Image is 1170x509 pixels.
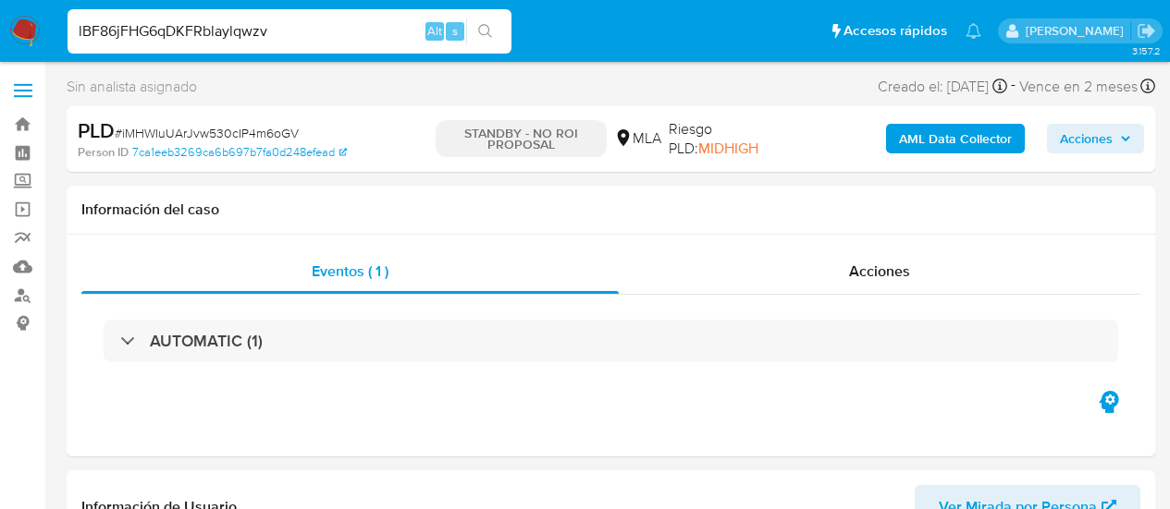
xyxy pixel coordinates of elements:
[81,200,1140,219] h1: Información del caso
[899,124,1012,153] b: AML Data Collector
[104,320,1118,362] div: AUTOMATIC (1)
[312,261,388,282] span: Eventos ( 1 )
[1060,124,1113,153] span: Acciones
[115,124,299,142] span: # iMHWIuUArJvw530cIP4m6oGV
[966,23,981,39] a: Notificaciones
[844,21,947,41] span: Accesos rápidos
[878,74,1007,99] div: Creado el: [DATE]
[1137,21,1156,41] a: Salir
[78,144,129,161] b: Person ID
[669,119,786,159] span: Riesgo PLD:
[150,331,263,351] h3: AUTOMATIC (1)
[78,115,115,145] b: PLD
[614,128,661,149] div: MLA
[698,138,758,159] span: MIDHIGH
[1047,124,1144,153] button: Acciones
[466,18,504,44] button: search-icon
[1019,77,1138,97] span: Vence en 2 meses
[132,144,347,161] a: 7ca1eeb3269ca6b697b7fa0d248efead
[886,124,1025,153] button: AML Data Collector
[436,120,607,157] p: STANDBY - NO ROI PROPOSAL
[427,22,442,40] span: Alt
[67,77,197,97] span: Sin analista asignado
[849,261,910,282] span: Acciones
[1026,22,1130,40] p: gabriela.sanchez@mercadolibre.com
[1011,74,1016,99] span: -
[452,22,458,40] span: s
[68,19,511,43] input: Buscar usuario o caso...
